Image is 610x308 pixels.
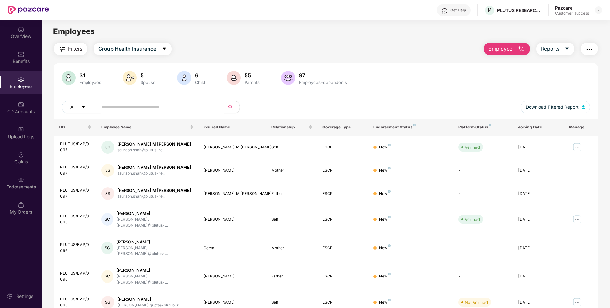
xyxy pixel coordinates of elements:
[101,125,189,130] span: Employee Name
[139,72,157,79] div: 5
[204,191,261,197] div: [PERSON_NAME] M [PERSON_NAME]
[117,141,191,147] div: [PERSON_NAME] M [PERSON_NAME]
[388,273,391,275] img: svg+xml;base64,PHN2ZyB4bWxucz0iaHR0cDovL3d3dy53My5vcmcvMjAwMC9zdmciIHdpZHRoPSI4IiBoZWlnaHQ9IjgiIH...
[317,119,368,136] th: Coverage Type
[194,80,206,85] div: Child
[379,191,391,197] div: New
[379,168,391,174] div: New
[18,76,24,83] img: svg+xml;base64,PHN2ZyBpZD0iRW1wbG95ZWVzIiB4bWxucz0iaHR0cDovL3d3dy53My5vcmcvMjAwMC9zdmciIHdpZHRoPS...
[101,141,114,154] div: SS
[518,273,559,279] div: [DATE]
[379,144,391,150] div: New
[18,26,24,32] img: svg+xml;base64,PHN2ZyBpZD0iSG9tZSIgeG1sbnM9Imh0dHA6Ly93d3cudzMub3JnLzIwMDAvc3ZnIiB3aWR0aD0iMjAiIG...
[555,11,589,16] div: Customer_success
[101,213,113,226] div: SC
[388,299,391,301] img: svg+xml;base64,PHN2ZyB4bWxucz0iaHR0cDovL3d3dy53My5vcmcvMjAwMC9zdmciIHdpZHRoPSI4IiBoZWlnaHQ9IjgiIH...
[78,72,102,79] div: 31
[373,125,448,130] div: Endorsement Status
[60,213,91,225] div: PLUTUS/EMP/0096
[18,202,24,208] img: svg+xml;base64,PHN2ZyBpZD0iTXlfT3JkZXJzIiBkYXRhLW5hbWU9Ik15IE9yZGVycyIgeG1sbnM9Imh0dHA6Ly93d3cudz...
[322,245,363,251] div: ESCP
[379,245,391,251] div: New
[388,167,391,169] img: svg+xml;base64,PHN2ZyB4bWxucz0iaHR0cDovL3d3dy53My5vcmcvMjAwMC9zdmciIHdpZHRoPSI4IiBoZWlnaHQ9IjgiIH...
[518,144,559,150] div: [DATE]
[139,80,157,85] div: Spouse
[8,6,49,14] img: New Pazcare Logo
[94,43,172,55] button: Group Health Insurancecaret-down
[116,273,193,285] div: [PERSON_NAME].[PERSON_NAME]@plutus-...
[101,270,113,283] div: SC
[450,8,466,13] div: Get Help
[465,299,488,305] div: Not Verified
[224,105,237,110] span: search
[465,216,480,222] div: Verified
[101,187,114,200] div: SS
[572,214,582,224] img: manageButton
[484,43,530,55] button: Employee
[582,105,585,109] img: svg+xml;base64,PHN2ZyB4bWxucz0iaHR0cDovL3d3dy53My5vcmcvMjAwMC9zdmciIHhtbG5zOnhsaW5rPSJodHRwOi8vd3...
[453,159,513,182] td: -
[59,125,87,130] span: EID
[441,8,448,14] img: svg+xml;base64,PHN2ZyBpZD0iSGVscC0zMngzMiIgeG1sbnM9Imh0dHA6Ly93d3cudzMub3JnLzIwMDAvc3ZnIiB3aWR0aD...
[322,273,363,279] div: ESCP
[379,216,391,222] div: New
[116,210,193,216] div: [PERSON_NAME]
[68,45,82,53] span: Filters
[117,147,191,153] div: saurabh.shah@plutus-re...
[572,297,582,307] img: manageButton
[489,124,491,126] img: svg+xml;base64,PHN2ZyB4bWxucz0iaHR0cDovL3d3dy53My5vcmcvMjAwMC9zdmciIHdpZHRoPSI4IiBoZWlnaHQ9IjgiIH...
[518,191,559,197] div: [DATE]
[298,72,348,79] div: 97
[413,124,416,126] img: svg+xml;base64,PHN2ZyB4bWxucz0iaHR0cDovL3d3dy53My5vcmcvMjAwMC9zdmciIHdpZHRoPSI4IiBoZWlnaHQ9IjgiIH...
[70,104,75,111] span: All
[513,119,564,136] th: Joining Date
[14,293,35,299] div: Settings
[541,45,559,53] span: Reports
[101,242,113,254] div: SC
[98,45,156,53] span: Group Health Insurance
[281,71,295,85] img: svg+xml;base64,PHN2ZyB4bWxucz0iaHR0cDovL3d3dy53My5vcmcvMjAwMC9zdmciIHhtbG5zOnhsaW5rPSJodHRwOi8vd3...
[60,141,91,153] div: PLUTUS/EMP/0097
[59,45,66,53] img: svg+xml;base64,PHN2ZyB4bWxucz0iaHR0cDovL3d3dy53My5vcmcvMjAwMC9zdmciIHdpZHRoPSIyNCIgaGVpZ2h0PSIyNC...
[7,293,13,299] img: svg+xml;base64,PHN2ZyBpZD0iU2V0dGluZy0yMHgyMCIgeG1sbnM9Imh0dHA6Ly93d3cudzMub3JnLzIwMDAvc3ZnIiB3aW...
[18,101,24,108] img: svg+xml;base64,PHN2ZyBpZD0iQ0RfQWNjb3VudHMiIGRhdGEtbmFtZT0iQ0QgQWNjb3VudHMiIHhtbG5zPSJodHRwOi8vd3...
[117,170,191,176] div: saurabh.shah@plutus-re...
[177,71,191,85] img: svg+xml;base64,PHN2ZyB4bWxucz0iaHR0cDovL3d3dy53My5vcmcvMjAwMC9zdmciIHhtbG5zOnhsaW5rPSJodHRwOi8vd3...
[596,8,601,13] img: svg+xml;base64,PHN2ZyBpZD0iRHJvcGRvd24tMzJ4MzIiIHhtbG5zPSJodHRwOi8vd3d3LnczLm9yZy8yMDAwL3N2ZyIgd2...
[60,242,91,254] div: PLUTUS/EMP/0096
[266,119,317,136] th: Relationship
[298,80,348,85] div: Employees+dependents
[518,299,559,305] div: [DATE]
[96,119,198,136] th: Employee Name
[116,216,193,229] div: [PERSON_NAME].[PERSON_NAME]@plutus-...
[204,216,261,222] div: [PERSON_NAME]
[565,46,570,52] span: caret-down
[322,144,363,150] div: ESCP
[458,125,508,130] div: Platform Status
[388,144,391,146] img: svg+xml;base64,PHN2ZyB4bWxucz0iaHR0cDovL3d3dy53My5vcmcvMjAwMC9zdmciIHdpZHRoPSI4IiBoZWlnaHQ9IjgiIH...
[204,245,261,251] div: Geeta
[517,45,525,53] img: svg+xml;base64,PHN2ZyB4bWxucz0iaHR0cDovL3d3dy53My5vcmcvMjAwMC9zdmciIHhtbG5zOnhsaW5rPSJodHRwOi8vd3...
[453,182,513,205] td: -
[379,299,391,305] div: New
[204,168,261,174] div: [PERSON_NAME]
[18,127,24,133] img: svg+xml;base64,PHN2ZyBpZD0iVXBsb2FkX0xvZ3MiIGRhdGEtbmFtZT0iVXBsb2FkIExvZ3MiIHhtbG5zPSJodHRwOi8vd3...
[271,216,312,222] div: Self
[116,239,193,245] div: [PERSON_NAME]
[322,191,363,197] div: ESCP
[572,142,582,152] img: manageButton
[117,164,191,170] div: [PERSON_NAME] M [PERSON_NAME]
[18,152,24,158] img: svg+xml;base64,PHN2ZyBpZD0iQ2xhaW0iIHhtbG5zPSJodHRwOi8vd3d3LnczLm9yZy8yMDAwL3N2ZyIgd2lkdGg9IjIwIi...
[271,273,312,279] div: Father
[388,190,391,193] img: svg+xml;base64,PHN2ZyB4bWxucz0iaHR0cDovL3d3dy53My5vcmcvMjAwMC9zdmciIHdpZHRoPSI4IiBoZWlnaHQ9IjgiIH...
[388,216,391,218] img: svg+xml;base64,PHN2ZyB4bWxucz0iaHR0cDovL3d3dy53My5vcmcvMjAwMC9zdmciIHdpZHRoPSI4IiBoZWlnaHQ9IjgiIH...
[53,27,95,36] span: Employees
[521,101,590,113] button: Download Filtered Report
[54,119,96,136] th: EID
[101,164,114,177] div: SS
[271,144,312,150] div: Self
[322,168,363,174] div: ESCP
[162,46,167,52] span: caret-down
[18,177,24,183] img: svg+xml;base64,PHN2ZyBpZD0iRW5kb3JzZW1lbnRzIiB4bWxucz0iaHR0cDovL3d3dy53My5vcmcvMjAwMC9zdmciIHdpZH...
[123,71,137,85] img: svg+xml;base64,PHN2ZyB4bWxucz0iaHR0cDovL3d3dy53My5vcmcvMjAwMC9zdmciIHhtbG5zOnhsaW5rPSJodHRwOi8vd3...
